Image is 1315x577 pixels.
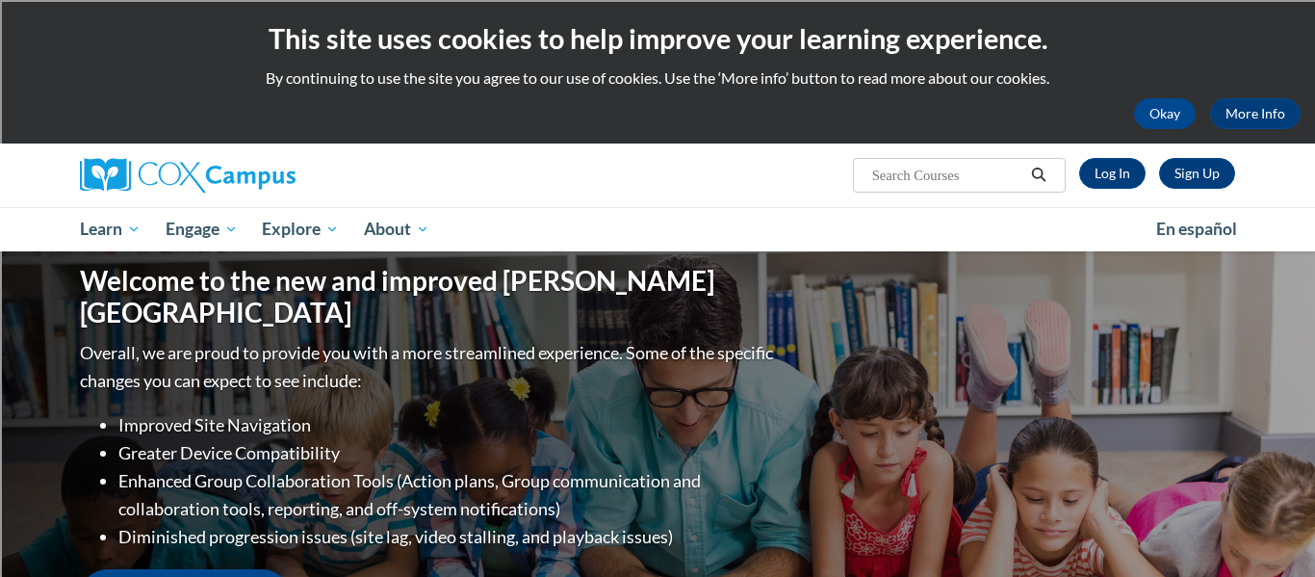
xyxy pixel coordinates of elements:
[80,158,446,193] a: Cox Campus
[166,218,238,241] span: Engage
[1238,500,1300,562] iframe: Button to launch messaging window
[870,164,1024,187] input: Search Courses
[51,207,1264,251] div: Main menu
[1079,158,1146,189] a: Log In
[80,158,296,193] img: Cox Campus
[1144,209,1250,249] a: En español
[1159,158,1235,189] a: Register
[67,207,153,251] a: Learn
[351,207,442,251] a: About
[1024,164,1053,187] button: Search
[364,218,429,241] span: About
[262,218,339,241] span: Explore
[153,207,250,251] a: Engage
[249,207,351,251] a: Explore
[80,218,141,241] span: Learn
[1156,219,1237,239] span: En español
